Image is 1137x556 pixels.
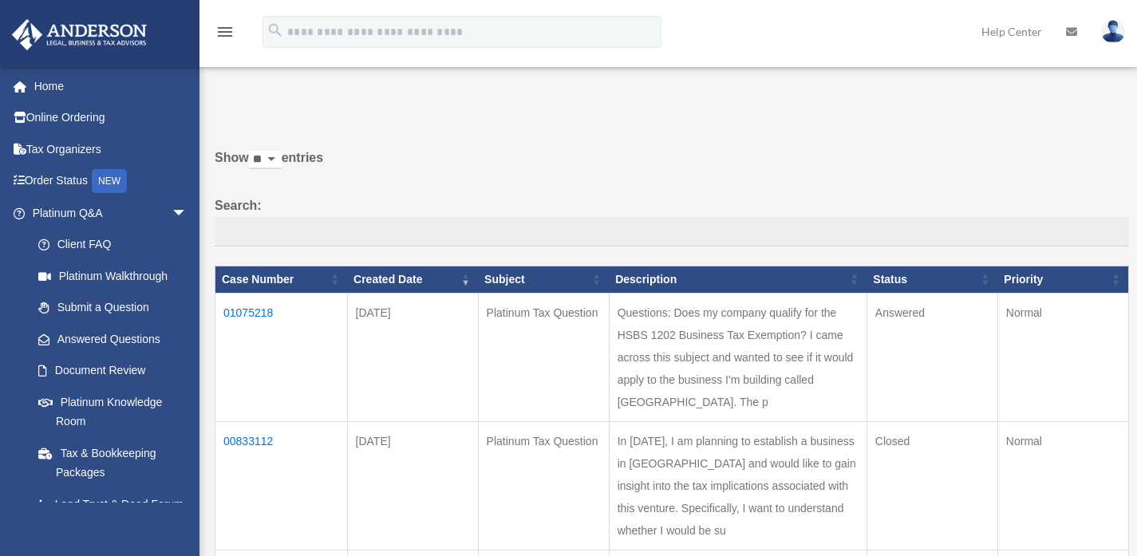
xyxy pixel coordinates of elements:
[867,421,997,550] td: Closed
[347,266,478,294] th: Created Date: activate to sort column ascending
[249,151,282,169] select: Showentries
[997,293,1128,421] td: Normal
[22,386,203,437] a: Platinum Knowledge Room
[7,19,152,50] img: Anderson Advisors Platinum Portal
[867,266,997,294] th: Status: activate to sort column ascending
[22,229,203,261] a: Client FAQ
[22,488,203,520] a: Land Trust & Deed Forum
[11,70,211,102] a: Home
[215,28,235,41] a: menu
[215,266,348,294] th: Case Number: activate to sort column ascending
[478,293,609,421] td: Platinum Tax Question
[266,22,284,39] i: search
[11,197,203,229] a: Platinum Q&Aarrow_drop_down
[172,197,203,230] span: arrow_drop_down
[867,293,997,421] td: Answered
[11,102,211,134] a: Online Ordering
[478,421,609,550] td: Platinum Tax Question
[22,437,203,488] a: Tax & Bookkeeping Packages
[215,147,1129,185] label: Show entries
[609,293,867,421] td: Questions: Does my company qualify for the HSBS 1202 Business Tax Exemption? I came across this s...
[215,195,1129,247] label: Search:
[997,266,1128,294] th: Priority: activate to sort column ascending
[215,217,1129,247] input: Search:
[92,169,127,193] div: NEW
[11,165,211,198] a: Order StatusNEW
[478,266,609,294] th: Subject: activate to sort column ascending
[215,22,235,41] i: menu
[22,292,203,324] a: Submit a Question
[11,133,211,165] a: Tax Organizers
[609,421,867,550] td: In [DATE], I am planning to establish a business in [GEOGRAPHIC_DATA] and would like to gain insi...
[215,293,348,421] td: 01075218
[22,355,203,387] a: Document Review
[347,293,478,421] td: [DATE]
[215,421,348,550] td: 00833112
[609,266,867,294] th: Description: activate to sort column ascending
[1101,20,1125,43] img: User Pic
[347,421,478,550] td: [DATE]
[22,260,203,292] a: Platinum Walkthrough
[22,323,195,355] a: Answered Questions
[997,421,1128,550] td: Normal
